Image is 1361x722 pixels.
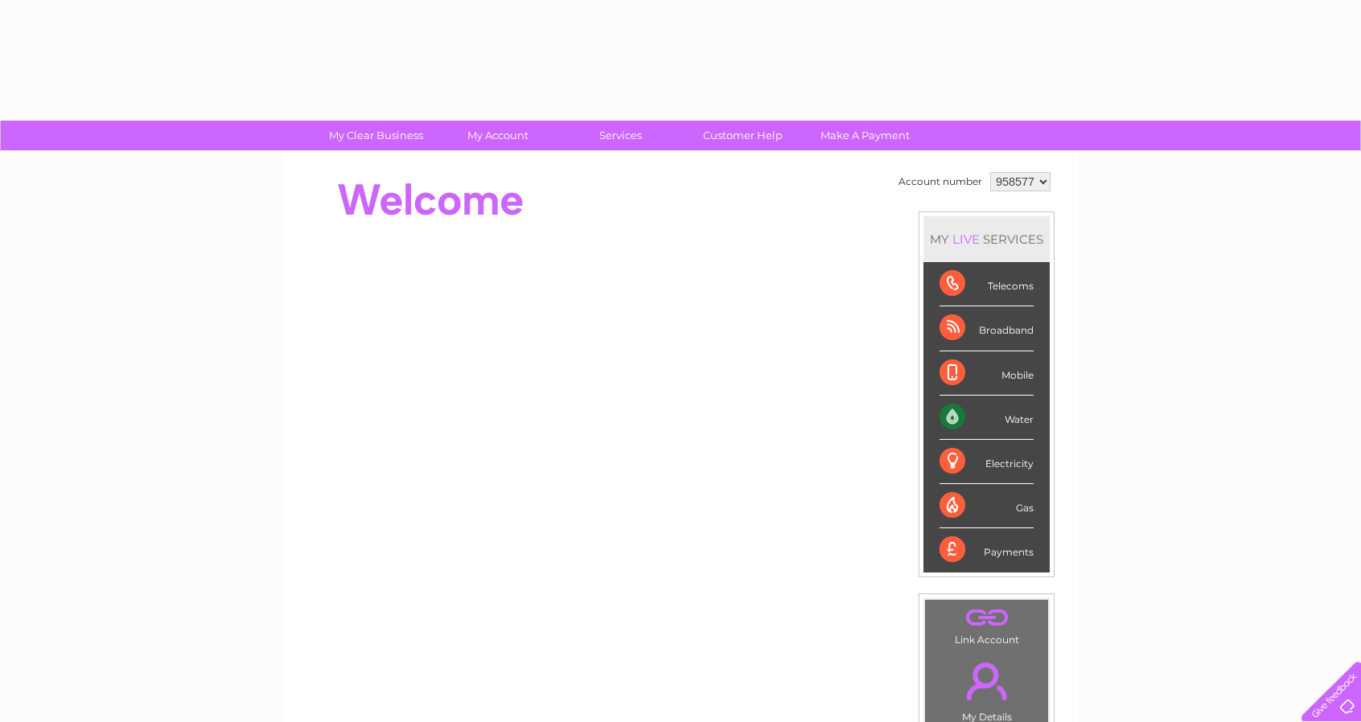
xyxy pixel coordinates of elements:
[924,599,1049,650] td: Link Account
[940,306,1034,351] div: Broadband
[940,396,1034,440] div: Water
[923,216,1050,262] div: MY SERVICES
[940,262,1034,306] div: Telecoms
[940,351,1034,396] div: Mobile
[940,528,1034,572] div: Payments
[799,121,931,150] a: Make A Payment
[432,121,565,150] a: My Account
[949,232,983,247] div: LIVE
[940,440,1034,484] div: Electricity
[929,653,1044,709] a: .
[929,604,1044,632] a: .
[554,121,687,150] a: Services
[676,121,809,150] a: Customer Help
[310,121,442,150] a: My Clear Business
[940,484,1034,528] div: Gas
[894,168,986,195] td: Account number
